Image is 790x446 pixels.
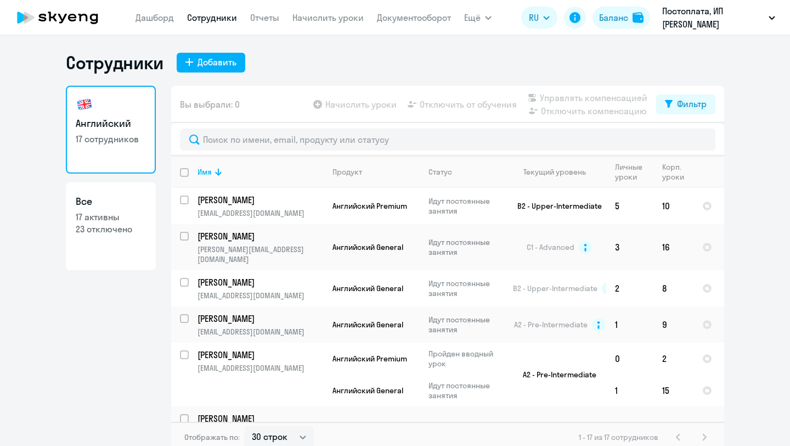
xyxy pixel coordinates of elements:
[198,291,323,300] p: [EMAIL_ADDRESS][DOMAIN_NAME]
[198,276,321,288] p: [PERSON_NAME]
[332,283,403,293] span: Английский General
[198,349,323,361] a: [PERSON_NAME]
[332,354,407,364] span: Английский Premium
[606,375,653,406] td: 1
[504,188,606,224] td: B2 - Upper-Intermediate
[76,96,93,113] img: english
[198,230,321,242] p: [PERSON_NAME]
[677,97,707,110] div: Фильтр
[657,4,781,31] button: Постоплата, ИП [PERSON_NAME]
[514,320,588,330] span: A2 - Pre-Intermediate
[180,98,240,111] span: Вы выбрали: 0
[332,167,362,177] div: Продукт
[504,343,606,406] td: A2 - Pre-Intermediate
[198,313,321,325] p: [PERSON_NAME]
[513,167,606,177] div: Текущий уровень
[198,412,321,425] p: [PERSON_NAME]
[66,182,156,270] a: Все17 активны23 отключено
[332,242,403,252] span: Английский General
[198,194,321,206] p: [PERSON_NAME]
[377,12,451,23] a: Документооборот
[592,7,650,29] button: Балансbalance
[653,306,693,343] td: 9
[653,270,693,306] td: 8
[464,11,481,24] span: Ещё
[198,230,323,242] a: [PERSON_NAME]
[606,188,653,224] td: 5
[332,201,407,211] span: Английский Premium
[66,52,163,74] h1: Сотрудники
[76,211,146,223] p: 17 активны
[599,11,628,24] div: Баланс
[66,86,156,174] a: Английский17 сотрудников
[428,420,504,439] p: Идут постоянные занятия
[653,343,693,375] td: 2
[606,270,653,306] td: 2
[180,129,715,150] input: Поиск по имени, email, продукту или статусу
[76,194,146,209] h3: Все
[332,320,403,330] span: Английский General
[198,167,323,177] div: Имя
[198,194,323,206] a: [PERSON_NAME]
[76,116,146,131] h3: Английский
[198,167,212,177] div: Имя
[521,7,557,29] button: RU
[198,363,323,373] p: [EMAIL_ADDRESS][DOMAIN_NAME]
[656,94,715,114] button: Фильтр
[615,162,653,182] div: Личные уроки
[579,432,658,442] span: 1 - 17 из 17 сотрудников
[177,53,245,73] button: Добавить
[428,315,504,335] p: Идут постоянные занятия
[198,313,323,325] a: [PERSON_NAME]
[653,188,693,224] td: 10
[76,133,146,145] p: 17 сотрудников
[76,223,146,235] p: 23 отключено
[187,12,237,23] a: Сотрудники
[523,167,586,177] div: Текущий уровень
[662,4,764,31] p: Постоплата, ИП [PERSON_NAME]
[428,196,504,216] p: Идут постоянные занятия
[292,12,364,23] a: Начислить уроки
[428,167,452,177] div: Статус
[198,327,323,337] p: [EMAIL_ADDRESS][DOMAIN_NAME]
[428,237,504,257] p: Идут постоянные занятия
[653,375,693,406] td: 15
[428,381,504,400] p: Идут постоянные занятия
[184,432,240,442] span: Отображать по:
[606,306,653,343] td: 1
[198,412,323,425] a: [PERSON_NAME]
[606,343,653,375] td: 0
[198,55,236,69] div: Добавить
[529,11,539,24] span: RU
[136,12,174,23] a: Дашборд
[633,12,644,23] img: balance
[662,162,693,182] div: Корп. уроки
[527,242,574,252] span: C1 - Advanced
[198,244,323,264] p: [PERSON_NAME][EMAIL_ADDRESS][DOMAIN_NAME]
[198,276,323,288] a: [PERSON_NAME]
[513,283,597,293] span: B2 - Upper-Intermediate
[198,208,323,218] p: [EMAIL_ADDRESS][DOMAIN_NAME]
[198,349,321,361] p: [PERSON_NAME]
[606,224,653,270] td: 3
[332,386,403,395] span: Английский General
[428,278,504,298] p: Идут постоянные занятия
[250,12,279,23] a: Отчеты
[653,224,693,270] td: 16
[464,7,492,29] button: Ещё
[428,349,504,369] p: Пройден вводный урок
